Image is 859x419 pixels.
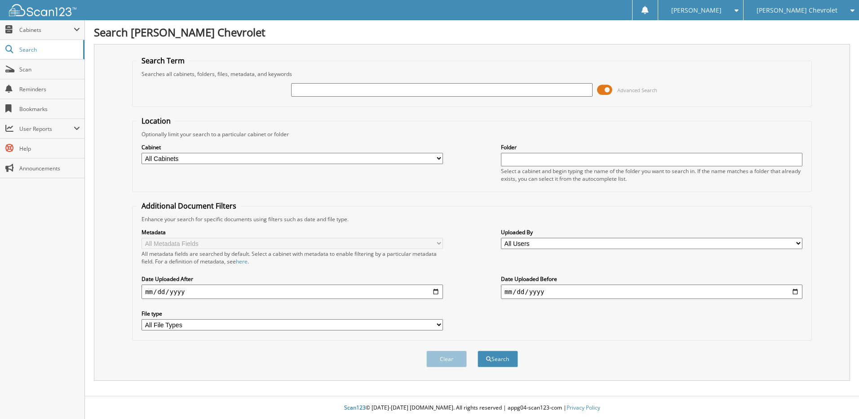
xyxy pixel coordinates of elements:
[19,145,80,152] span: Help
[142,310,443,317] label: File type
[137,70,807,78] div: Searches all cabinets, folders, files, metadata, and keywords
[137,130,807,138] div: Optionally limit your search to a particular cabinet or folder
[501,285,802,299] input: end
[478,351,518,367] button: Search
[137,201,241,211] legend: Additional Document Filters
[501,275,802,283] label: Date Uploaded Before
[344,404,366,411] span: Scan123
[19,26,74,34] span: Cabinets
[19,46,79,53] span: Search
[142,285,443,299] input: start
[142,143,443,151] label: Cabinet
[671,8,722,13] span: [PERSON_NAME]
[236,258,248,265] a: here
[19,85,80,93] span: Reminders
[19,165,80,172] span: Announcements
[94,25,850,40] h1: Search [PERSON_NAME] Chevrolet
[567,404,600,411] a: Privacy Policy
[19,105,80,113] span: Bookmarks
[137,116,175,126] legend: Location
[19,125,74,133] span: User Reports
[142,275,443,283] label: Date Uploaded After
[142,228,443,236] label: Metadata
[757,8,837,13] span: [PERSON_NAME] Chevrolet
[19,66,80,73] span: Scan
[426,351,467,367] button: Clear
[142,250,443,265] div: All metadata fields are searched by default. Select a cabinet with metadata to enable filtering b...
[137,56,189,66] legend: Search Term
[501,228,802,236] label: Uploaded By
[501,143,802,151] label: Folder
[617,87,657,94] span: Advanced Search
[137,215,807,223] div: Enhance your search for specific documents using filters such as date and file type.
[9,4,76,16] img: scan123-logo-white.svg
[501,167,802,183] div: Select a cabinet and begin typing the name of the folder you want to search in. If the name match...
[85,397,859,419] div: © [DATE]-[DATE] [DOMAIN_NAME]. All rights reserved | appg04-scan123-com |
